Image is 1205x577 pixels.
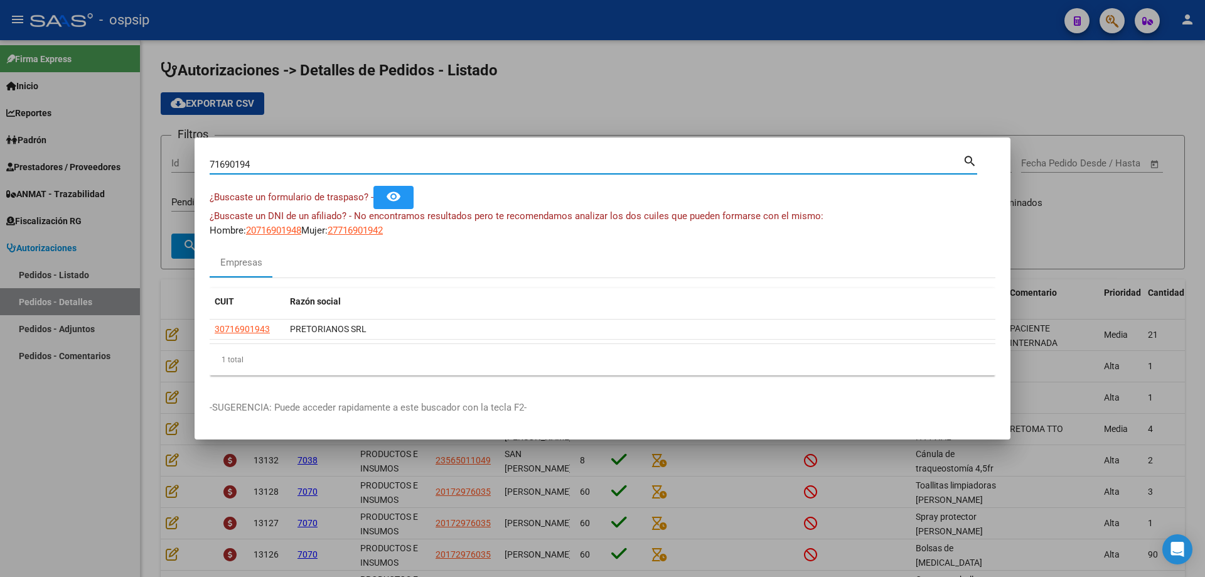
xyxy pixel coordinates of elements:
span: PRETORIANOS SRL [290,324,367,334]
span: 30716901943 [215,324,270,334]
span: ¿Buscaste un DNI de un afiliado? - No encontramos resultados pero te recomendamos analizar los do... [210,210,823,222]
span: ¿Buscaste un formulario de traspaso? - [210,191,373,203]
div: Open Intercom Messenger [1162,534,1192,564]
span: 27716901942 [328,225,383,236]
datatable-header-cell: CUIT [210,288,285,315]
span: Razón social [290,296,341,306]
datatable-header-cell: Razón social [285,288,995,315]
span: 20716901948 [246,225,301,236]
div: Empresas [220,256,262,270]
mat-icon: search [963,153,977,168]
p: -SUGERENCIA: Puede acceder rapidamente a este buscador con la tecla F2- [210,401,995,415]
mat-icon: remove_red_eye [386,189,401,204]
div: 1 total [210,344,995,375]
span: CUIT [215,296,234,306]
div: Hombre: Mujer: [210,209,995,237]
